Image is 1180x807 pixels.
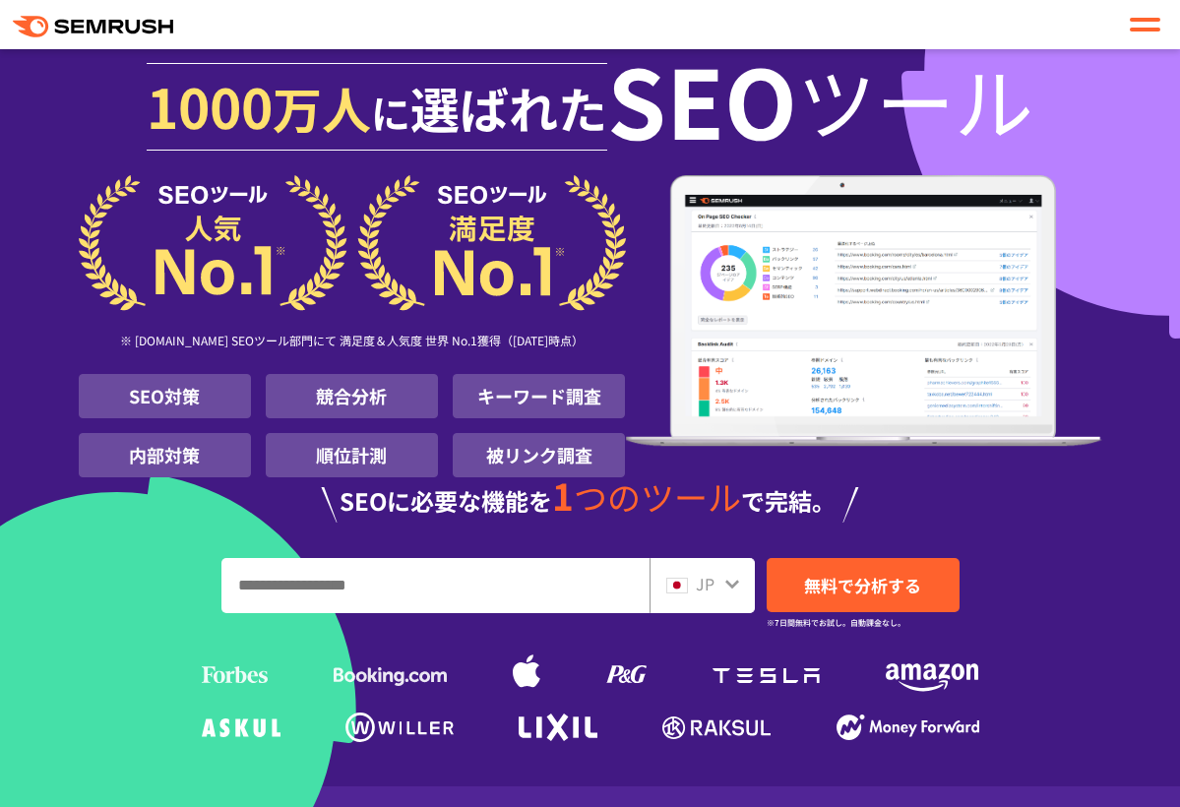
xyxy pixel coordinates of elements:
[696,572,714,595] span: JP
[767,613,905,632] small: ※7日間無料でお試し。自動課金なし。
[552,468,574,522] span: 1
[767,558,960,612] a: 無料で分析する
[797,60,1033,139] span: ツール
[453,374,625,418] li: キーワード調査
[273,72,371,143] span: 万人
[266,374,438,418] li: 競合分析
[410,72,607,143] span: 選ばれた
[79,477,1102,523] div: SEOに必要な機能を
[266,433,438,477] li: 順位計測
[453,433,625,477] li: 被リンク調査
[574,472,741,521] span: つのツール
[371,84,410,141] span: に
[741,483,836,518] span: で完結。
[79,374,251,418] li: SEO対策
[79,311,626,374] div: ※ [DOMAIN_NAME] SEOツール部門にて 満足度＆人気度 世界 No.1獲得（[DATE]時点）
[804,573,921,597] span: 無料で分析する
[607,60,797,139] span: SEO
[79,433,251,477] li: 内部対策
[222,559,649,612] input: URL、キーワードを入力してください
[147,66,273,145] span: 1000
